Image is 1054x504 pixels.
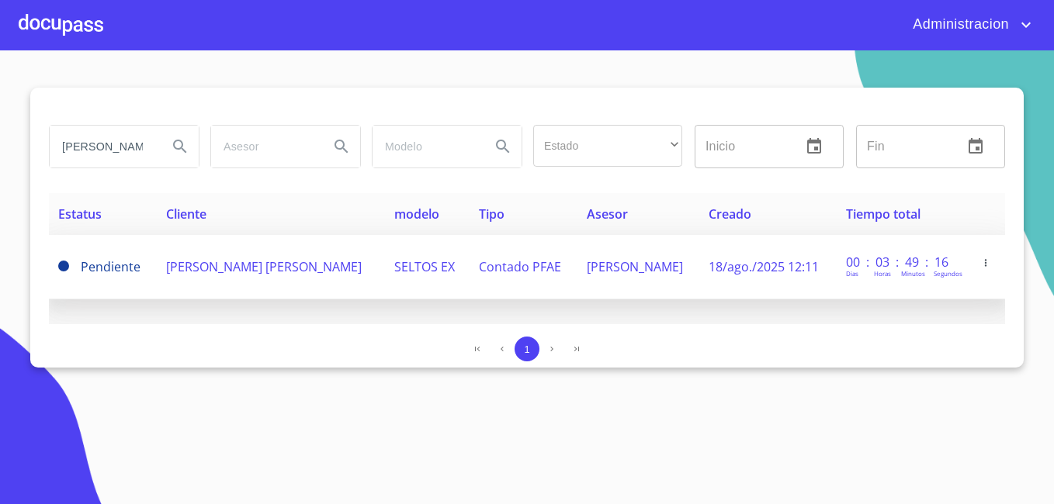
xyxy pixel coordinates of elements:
span: Pendiente [58,261,69,271]
span: modelo [394,205,439,223]
input: search [373,126,478,167]
button: Search [484,128,522,165]
button: Search [161,128,199,165]
button: 1 [515,337,539,361]
span: Creado [709,205,751,223]
span: 1 [524,343,529,355]
p: 00 : 03 : 49 : 16 [846,254,951,271]
span: SELTOS EX [394,258,455,275]
span: Estatus [58,205,102,223]
p: Dias [846,269,858,278]
span: 18/ago./2025 12:11 [709,258,819,275]
button: account of current user [901,12,1035,37]
span: Tiempo total [846,205,921,223]
span: Tipo [479,205,504,223]
p: Segundos [934,269,962,278]
span: Cliente [166,205,206,223]
p: Horas [874,269,891,278]
div: ​ [533,125,682,167]
input: search [50,126,155,167]
span: [PERSON_NAME] [587,258,683,275]
p: Minutos [901,269,925,278]
button: Search [323,128,360,165]
span: Pendiente [81,258,140,275]
input: search [211,126,317,167]
span: [PERSON_NAME] [PERSON_NAME] [166,258,362,275]
span: Administracion [901,12,1017,37]
span: Contado PFAE [479,258,561,275]
span: Asesor [587,205,628,223]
